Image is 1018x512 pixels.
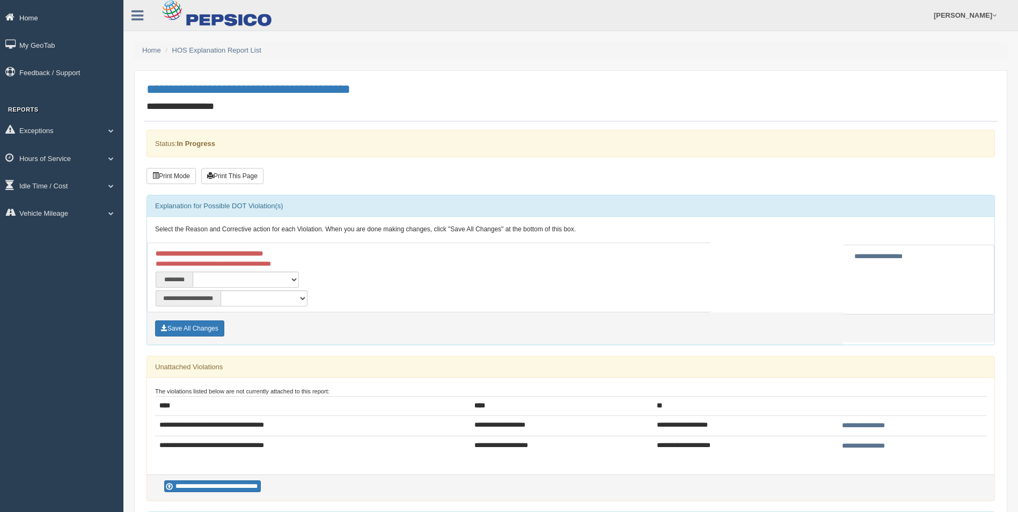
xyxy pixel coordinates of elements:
div: Explanation for Possible DOT Violation(s) [147,195,994,217]
div: Unattached Violations [147,356,994,378]
a: HOS Explanation Report List [172,46,261,54]
button: Print Mode [147,168,196,184]
div: Status: [147,130,995,157]
strong: In Progress [177,140,215,148]
small: The violations listed below are not currently attached to this report: [155,388,329,394]
a: Home [142,46,161,54]
button: Print This Page [201,168,263,184]
button: Save [155,320,224,337]
div: Select the Reason and Corrective action for each Violation. When you are done making changes, cli... [147,217,994,243]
